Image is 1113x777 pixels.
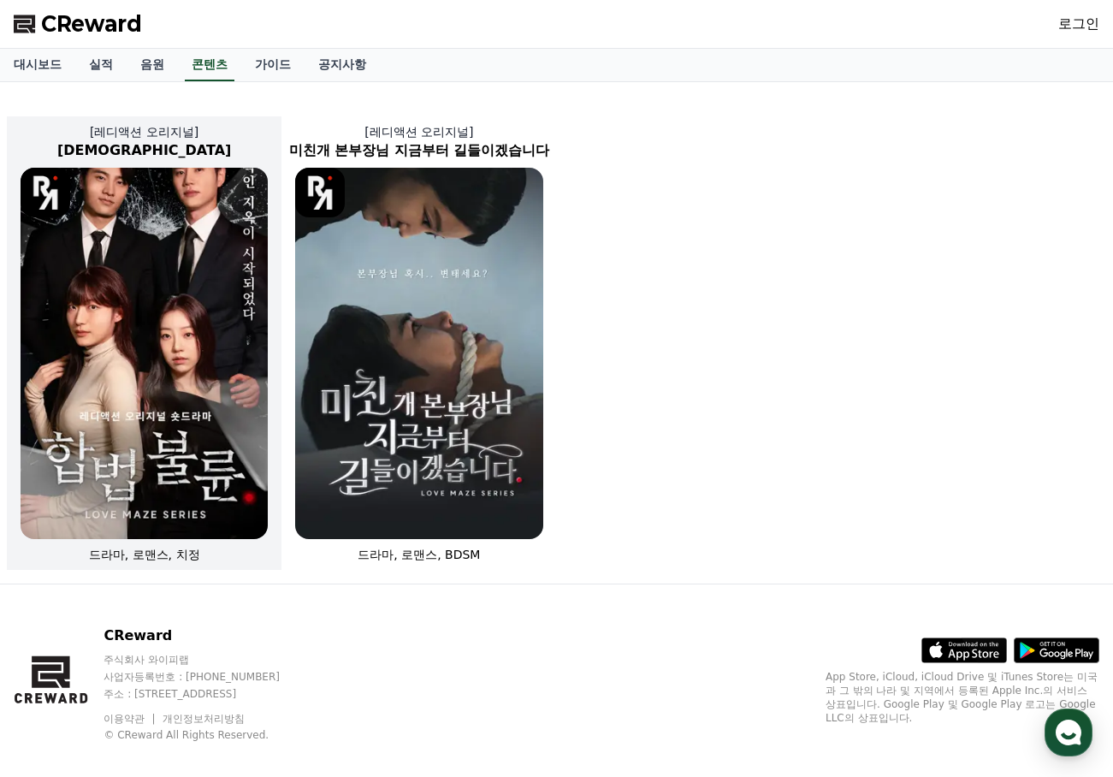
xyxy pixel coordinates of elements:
[157,569,177,583] span: 대화
[104,670,312,684] p: 사업자등록번호 : [PHONE_NUMBER]
[21,168,268,539] img: 합법불륜
[7,123,281,140] p: [레디액션 오리지널]
[75,49,127,81] a: 실적
[104,713,157,725] a: 이용약관
[185,49,234,81] a: 콘텐츠
[281,110,556,577] a: [레디액션 오리지널] 미친개 본부장님 지금부터 길들이겠습니다 미친개 본부장님 지금부터 길들이겠습니다 [object Object] Logo 드라마, 로맨스, BDSM
[305,49,380,81] a: 공지사항
[14,10,142,38] a: CReward
[113,543,221,585] a: 대화
[241,49,305,81] a: 가이드
[54,568,64,582] span: 홈
[221,543,329,585] a: 설정
[295,168,345,217] img: [object Object] Logo
[5,543,113,585] a: 홈
[104,687,312,701] p: 주소 : [STREET_ADDRESS]
[826,670,1099,725] p: App Store, iCloud, iCloud Drive 및 iTunes Store는 미국과 그 밖의 나라 및 지역에서 등록된 Apple Inc.의 서비스 상표입니다. Goo...
[295,168,542,539] img: 미친개 본부장님 지금부터 길들이겠습니다
[104,728,312,742] p: © CReward All Rights Reserved.
[7,110,281,577] a: [레디액션 오리지널] [DEMOGRAPHIC_DATA] 합법불륜 [object Object] Logo 드라마, 로맨스, 치정
[264,568,285,582] span: 설정
[281,123,556,140] p: [레디액션 오리지널]
[41,10,142,38] span: CReward
[7,140,281,161] h2: [DEMOGRAPHIC_DATA]
[281,140,556,161] h2: 미친개 본부장님 지금부터 길들이겠습니다
[127,49,178,81] a: 음원
[21,168,70,217] img: [object Object] Logo
[1058,14,1099,34] a: 로그인
[358,548,480,561] span: 드라마, 로맨스, BDSM
[104,626,312,646] p: CReward
[104,653,312,667] p: 주식회사 와이피랩
[163,713,245,725] a: 개인정보처리방침
[89,548,200,561] span: 드라마, 로맨스, 치정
